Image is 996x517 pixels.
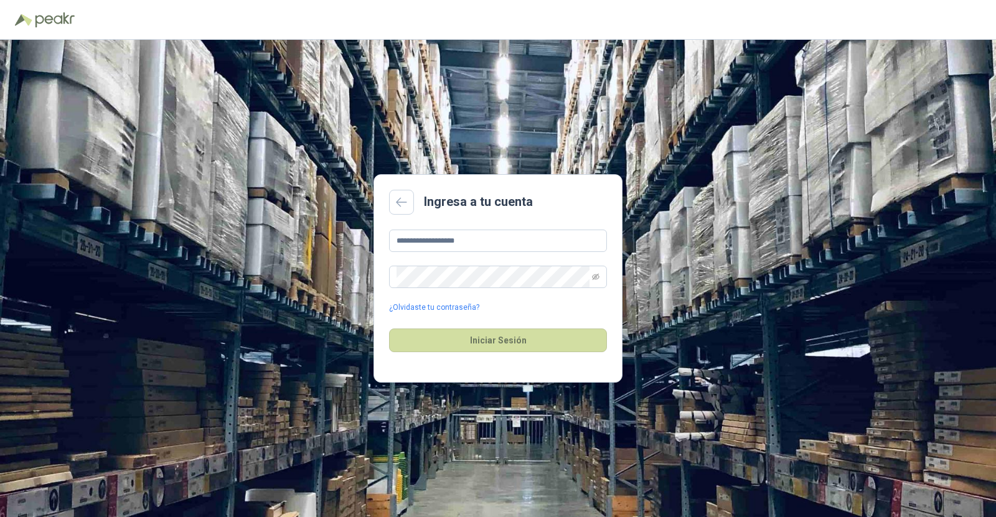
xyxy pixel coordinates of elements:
[389,328,607,352] button: Iniciar Sesión
[389,302,479,314] a: ¿Olvidaste tu contraseña?
[592,273,599,281] span: eye-invisible
[35,12,75,27] img: Peakr
[424,192,533,212] h2: Ingresa a tu cuenta
[15,14,32,26] img: Logo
